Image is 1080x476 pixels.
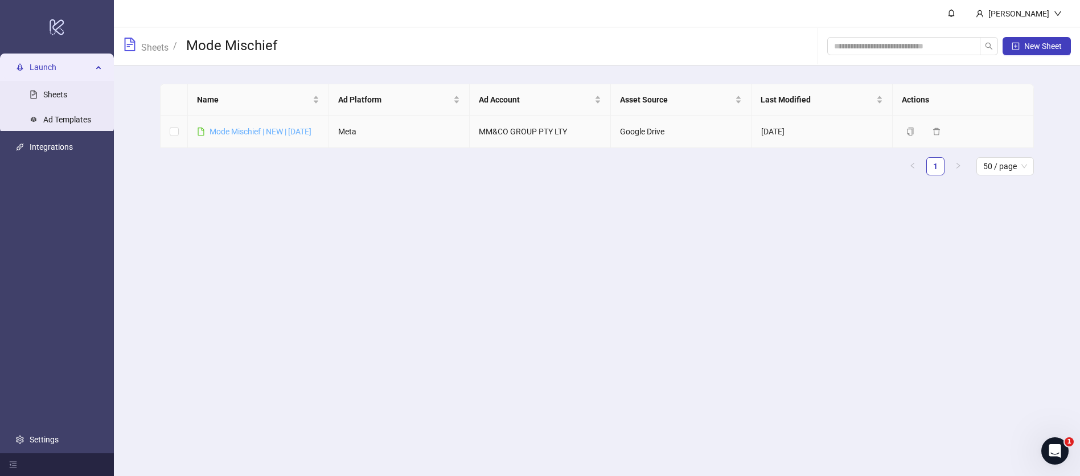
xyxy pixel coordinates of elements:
[9,461,17,469] span: menu-fold
[620,93,733,106] span: Asset Source
[479,93,592,106] span: Ad Account
[1065,437,1074,446] span: 1
[761,93,874,106] span: Last Modified
[16,63,24,71] span: rocket
[904,157,922,175] button: left
[1012,42,1020,50] span: plus-square
[197,93,310,106] span: Name
[893,84,1034,116] th: Actions
[984,7,1054,20] div: [PERSON_NAME]
[752,84,893,116] th: Last Modified
[985,42,993,50] span: search
[947,9,955,17] span: bell
[976,157,1034,175] div: Page Size
[926,157,945,175] li: 1
[933,128,941,136] span: delete
[949,157,967,175] li: Next Page
[197,128,205,136] span: file
[904,157,922,175] li: Previous Page
[1003,37,1071,55] button: New Sheet
[906,128,914,136] span: copy
[752,116,893,148] td: [DATE]
[30,56,92,79] span: Launch
[909,162,916,169] span: left
[123,38,137,51] span: file-text
[173,37,177,55] li: /
[30,142,73,151] a: Integrations
[30,435,59,444] a: Settings
[338,93,451,106] span: Ad Platform
[43,115,91,124] a: Ad Templates
[186,37,277,55] h3: Mode Mischief
[955,162,962,169] span: right
[949,157,967,175] button: right
[927,158,944,175] a: 1
[1041,437,1069,465] iframe: Intercom live chat
[611,116,752,148] td: Google Drive
[470,84,611,116] th: Ad Account
[188,84,329,116] th: Name
[1054,10,1062,18] span: down
[976,10,984,18] span: user
[983,158,1027,175] span: 50 / page
[329,116,470,148] td: Meta
[1024,42,1062,51] span: New Sheet
[329,84,470,116] th: Ad Platform
[611,84,752,116] th: Asset Source
[470,116,611,148] td: MM&CO GROUP PTY LTY
[43,90,67,99] a: Sheets
[139,40,171,53] a: Sheets
[210,127,311,136] a: Mode Mischief | NEW | [DATE]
